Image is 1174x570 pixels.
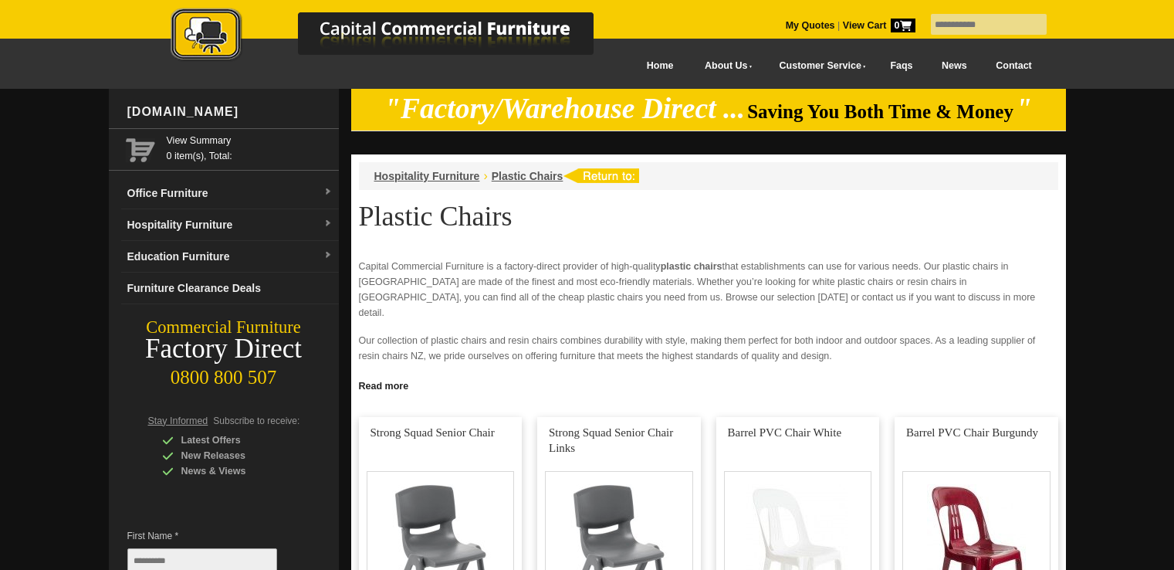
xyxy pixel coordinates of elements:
[843,20,915,31] strong: View Cart
[167,133,333,148] a: View Summary
[384,93,745,124] em: "Factory/Warehouse Direct ...
[876,49,928,83] a: Faqs
[162,433,309,448] div: Latest Offers
[162,448,309,463] div: New Releases
[109,338,339,360] div: Factory Direct
[891,19,915,32] span: 0
[128,8,668,69] a: Capital Commercial Furniture Logo
[121,89,339,135] div: [DOMAIN_NAME]
[167,133,333,161] span: 0 item(s), Total:
[747,101,1013,122] span: Saving You Both Time & Money
[213,416,299,426] span: Subscribe to receive:
[492,170,563,182] a: Plastic Chairs
[323,251,333,260] img: dropdown
[162,463,309,479] div: News & Views
[323,188,333,197] img: dropdown
[688,49,762,83] a: About Us
[840,20,915,31] a: View Cart0
[786,20,835,31] a: My Quotes
[563,168,639,183] img: return to
[127,528,300,544] span: First Name *
[121,209,339,241] a: Hospitality Furnituredropdown
[109,359,339,388] div: 0800 800 507
[128,8,668,64] img: Capital Commercial Furniture Logo
[121,273,339,304] a: Furniture Clearance Deals
[359,333,1058,364] p: Our collection of plastic chairs and resin chairs combines durability with style, making them per...
[121,178,339,209] a: Office Furnituredropdown
[359,259,1058,321] p: Capital Commercial Furniture is a factory-direct provider of high-quality that establishments can...
[323,219,333,229] img: dropdown
[121,241,339,273] a: Education Furnituredropdown
[148,416,208,426] span: Stay Informed
[483,168,487,184] li: ›
[661,261,722,272] strong: plastic chairs
[1016,93,1032,124] em: "
[762,49,875,83] a: Customer Service
[374,170,480,182] a: Hospitality Furniture
[927,49,981,83] a: News
[359,202,1058,231] h1: Plastic Chairs
[981,49,1046,83] a: Contact
[351,375,1066,394] a: Click to read more
[109,317,339,338] div: Commercial Furniture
